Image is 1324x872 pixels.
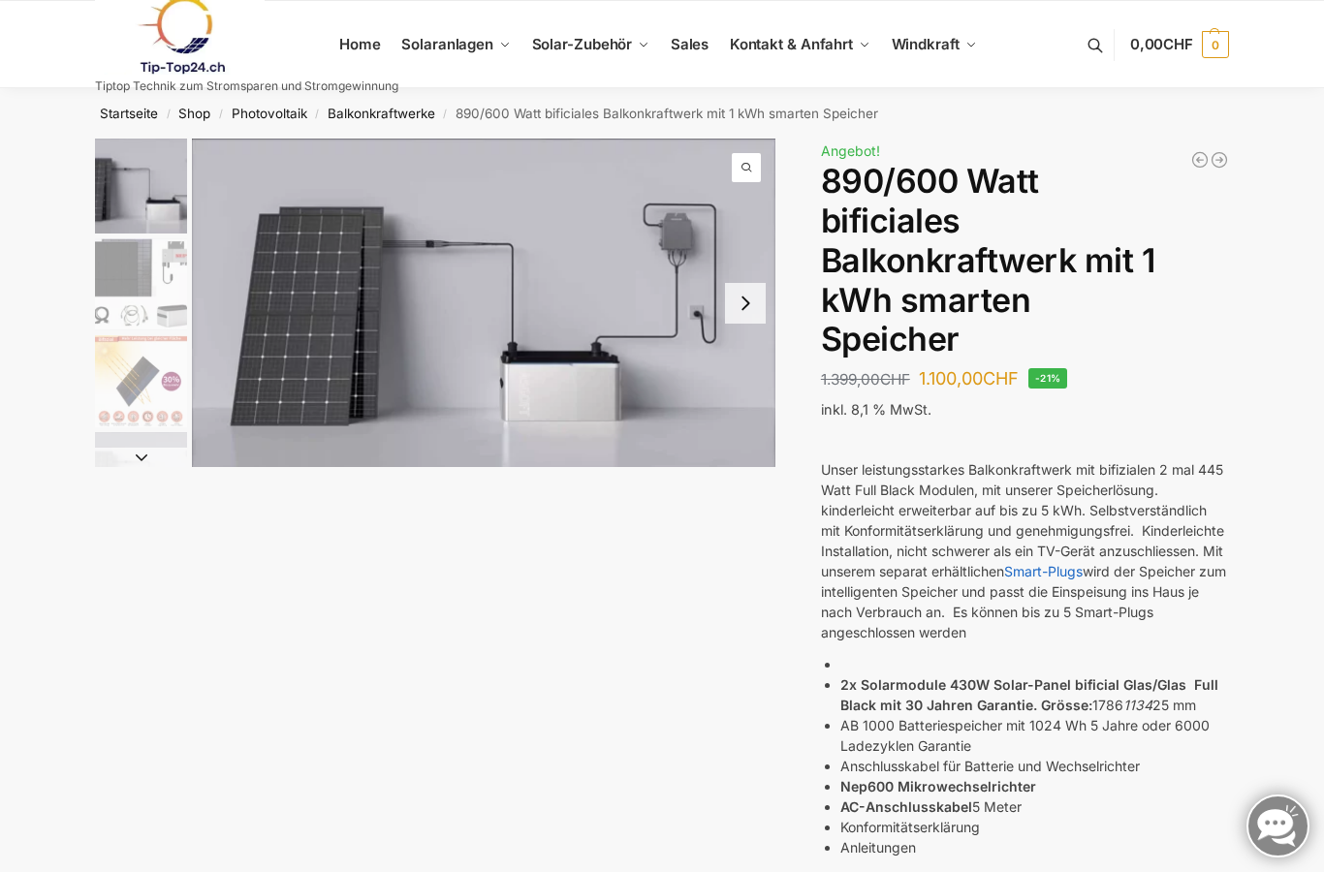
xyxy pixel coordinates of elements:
a: Balkonkraftwerk 445/860 Erweiterungsmodul [1190,150,1210,170]
span: / [435,107,456,122]
li: Anschlusskabel für Batterie und Wechselrichter [840,756,1229,776]
a: Solaranlagen [394,1,519,88]
li: 3 / 7 [90,332,187,429]
a: WiFi Smart Plug für unseren Plug & Play Batteriespeicher [1210,150,1229,170]
span: Angebot! [821,142,880,159]
strong: AC-Anschlusskabel [840,798,972,815]
a: Sales [662,1,716,88]
a: Solar-Zubehör [523,1,657,88]
a: Photovoltaik [232,106,307,121]
a: Shop [178,106,210,121]
span: Solar-Zubehör [532,35,633,53]
button: Next slide [725,283,766,324]
a: Startseite [100,106,158,121]
a: 0,00CHF 0 [1130,16,1229,74]
span: 0 [1202,31,1229,58]
li: 4 / 7 [90,429,187,526]
strong: 2x Solarmodule 430W Solar-Panel bificial Glas/Glas Full Black mit 30 Jahren Garantie. Grösse: [840,676,1218,713]
img: 860w-mi-1kwh-speicher [95,238,187,330]
p: Tiptop Technik zum Stromsparen und Stromgewinnung [95,80,398,92]
img: ASE 1000 Batteriespeicher [192,139,775,467]
li: 1 / 7 [192,139,775,467]
span: CHF [880,370,910,389]
span: Kontakt & Anfahrt [730,35,853,53]
span: Solaranlagen [401,35,493,53]
li: 5 Meter [840,796,1229,817]
span: / [158,107,178,122]
span: CHF [1163,35,1193,53]
em: 1134 [1123,697,1152,713]
span: / [307,107,328,122]
span: inkl. 8,1 % MwSt. [821,401,931,418]
strong: Nep600 Mikrowechselrichter [840,778,1036,794]
span: CHF [983,368,1019,389]
span: / [210,107,231,122]
a: Kontakt & Anfahrt [721,1,878,88]
span: -21% [1028,368,1068,389]
span: Windkraft [892,35,960,53]
span: 1786 25 mm [1092,697,1196,713]
img: 1 (3) [95,432,187,524]
p: Unser leistungsstarkes Balkonkraftwerk mit bifizialen 2 mal 445 Watt Full Black Modulen, mit unse... [821,459,1229,642]
li: 2 / 7 [90,235,187,332]
a: Smart-Plugs [1004,563,1083,579]
a: ASE 1000 Batteriespeicher1 3 scaled [192,139,775,467]
span: Sales [671,35,709,53]
span: 0,00 [1130,35,1193,53]
img: Bificial 30 % mehr Leistung [95,335,187,427]
bdi: 1.100,00 [919,368,1019,389]
h1: 890/600 Watt bificiales Balkonkraftwerk mit 1 kWh smarten Speicher [821,162,1229,359]
li: AB 1000 Batteriespeicher mit 1024 Wh 5 Jahre oder 6000 Ladezyklen Garantie [840,715,1229,756]
a: Windkraft [883,1,985,88]
nav: Breadcrumb [61,88,1264,139]
button: Next slide [95,448,187,467]
li: Anleitungen [840,837,1229,857]
li: Konformitätserklärung [840,817,1229,837]
bdi: 1.399,00 [821,370,910,389]
a: Balkonkraftwerke [328,106,435,121]
img: ASE 1000 Batteriespeicher [95,139,187,234]
li: 1 / 7 [90,139,187,235]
